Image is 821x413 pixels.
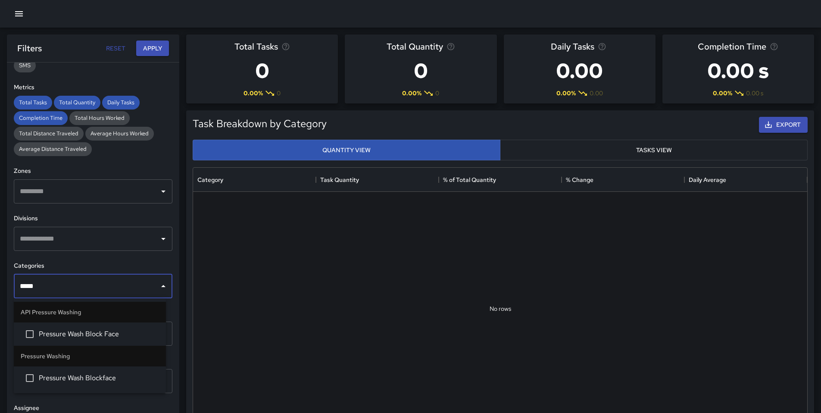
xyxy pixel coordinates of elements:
[234,53,290,88] h3: 0
[136,41,169,56] button: Apply
[500,140,808,161] button: Tasks View
[759,117,808,133] button: Export
[193,140,500,161] button: Quantity View
[14,261,172,271] h6: Categories
[551,40,594,53] span: Daily Tasks
[14,59,36,72] div: SMS
[439,168,562,192] div: % of Total Quantity
[770,42,778,51] svg: Average time taken to complete tasks in the selected period, compared to the previous period.
[243,89,263,97] span: 0.00 %
[14,111,68,125] div: Completion Time
[14,130,84,137] span: Total Distance Traveled
[102,99,140,106] span: Daily Tasks
[54,96,100,110] div: Total Quantity
[17,41,42,55] h6: Filters
[157,233,169,245] button: Open
[316,168,439,192] div: Task Quantity
[69,111,130,125] div: Total Hours Worked
[698,53,778,88] h3: 0.00 s
[234,40,278,53] span: Total Tasks
[102,41,129,56] button: Reset
[157,280,169,292] button: Close
[14,142,92,156] div: Average Distance Traveled
[193,168,316,192] div: Category
[14,214,172,223] h6: Divisions
[69,114,130,122] span: Total Hours Worked
[387,53,455,88] h3: 0
[281,42,290,51] svg: Total number of tasks in the selected period, compared to the previous period.
[446,42,455,51] svg: Total task quantity in the selected period, compared to the previous period.
[85,127,154,141] div: Average Hours Worked
[193,117,327,131] h5: Task Breakdown by Category
[387,40,443,53] span: Total Quantity
[197,168,223,192] div: Category
[14,166,172,176] h6: Zones
[551,53,608,88] h3: 0.00
[689,168,726,192] div: Daily Average
[14,346,166,366] li: Pressure Washing
[443,168,496,192] div: % of Total Quantity
[85,130,154,137] span: Average Hours Worked
[566,168,593,192] div: % Change
[402,89,421,97] span: 0.00 %
[14,62,36,69] span: SMS
[684,168,807,192] div: Daily Average
[102,96,140,110] div: Daily Tasks
[556,89,576,97] span: 0.00 %
[435,89,439,97] span: 0
[713,89,732,97] span: 0.00 %
[14,99,52,106] span: Total Tasks
[54,99,100,106] span: Total Quantity
[157,185,169,197] button: Open
[598,42,606,51] svg: Average number of tasks per day in the selected period, compared to the previous period.
[590,89,603,97] span: 0.00
[14,404,172,413] h6: Assignee
[698,40,766,53] span: Completion Time
[14,96,52,110] div: Total Tasks
[39,329,159,339] span: Pressure Wash Block Face
[14,127,84,141] div: Total Distance Traveled
[14,114,68,122] span: Completion Time
[14,302,166,322] li: API Pressure Washing
[320,168,359,192] div: Task Quantity
[39,373,159,383] span: Pressure Wash Blockface
[277,89,281,97] span: 0
[14,145,92,153] span: Average Distance Traveled
[746,89,763,97] span: 0.00 s
[562,168,684,192] div: % Change
[14,83,172,92] h6: Metrics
